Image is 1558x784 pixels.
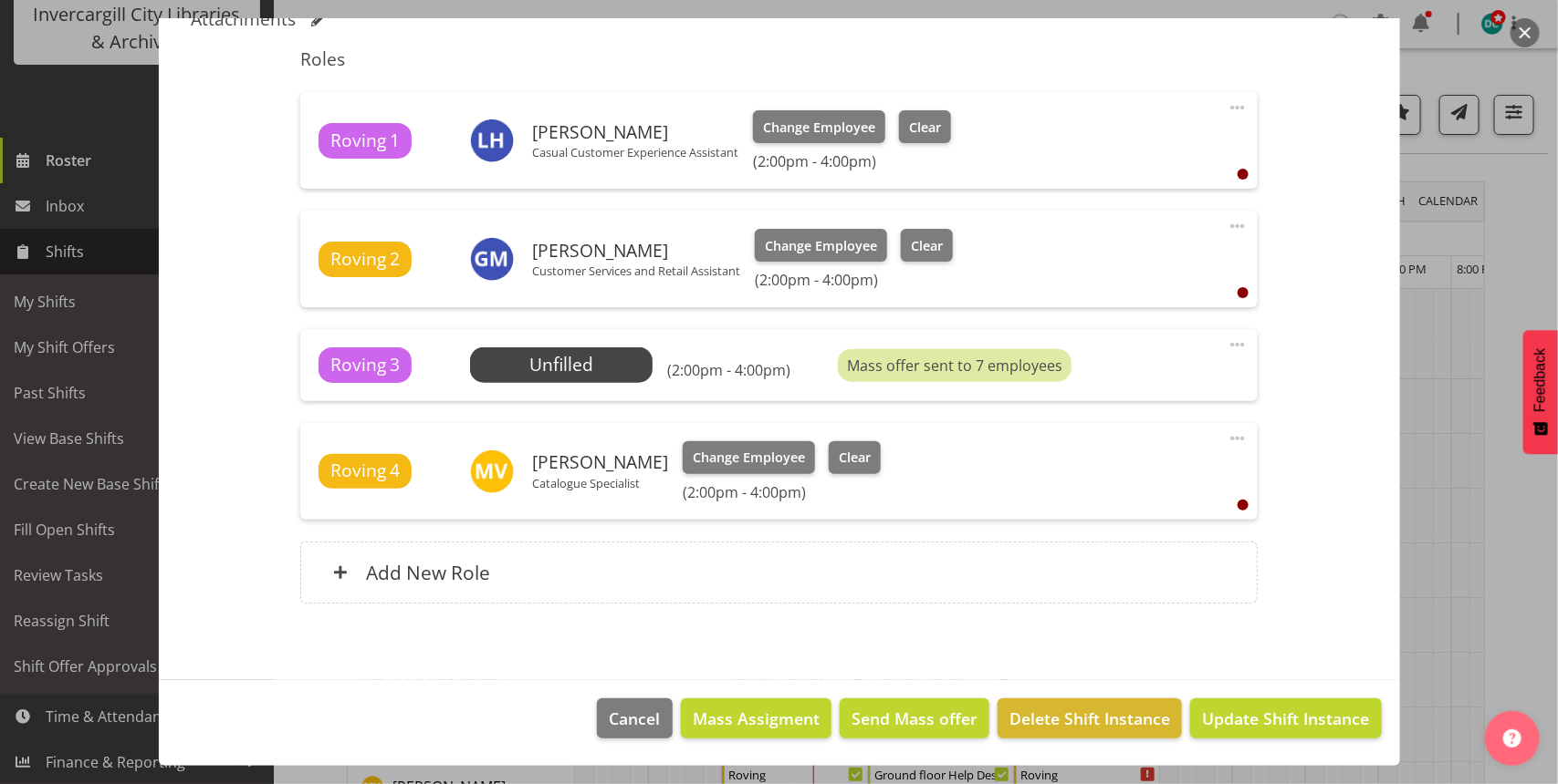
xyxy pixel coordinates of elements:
[1503,729,1521,748] img: help-xxl-2.png
[838,349,1072,382] div: Mass offer sent to 7 employees
[470,449,514,493] img: marion-van-voornveld11681.jpg
[330,352,401,378] span: Roving 3
[839,448,871,468] span: Clear
[753,110,885,143] button: Change Employee
[852,707,978,730] span: Send Mass offer
[1532,348,1549,412] span: Feedback
[1202,707,1369,730] span: Update Shift Instance
[683,483,880,501] h6: (2:00pm - 4:00pm)
[532,145,738,160] p: Casual Customer Experience Assistant
[693,448,805,468] span: Change Employee
[901,229,953,262] button: Clear
[1238,500,1249,511] div: User is clocked out
[763,118,875,138] span: Change Employee
[532,476,668,490] p: Catalogue Specialist
[765,236,877,256] span: Change Employee
[681,698,831,738] button: Mass Assigment
[610,707,661,730] span: Cancel
[1009,707,1170,730] span: Delete Shift Instance
[532,263,740,278] p: Customer Services and Retail Assistant
[1238,287,1249,298] div: User is clocked out
[532,122,738,142] h6: [PERSON_NAME]
[755,271,952,289] h6: (2:00pm - 4:00pm)
[366,561,490,584] h6: Add New Role
[911,236,943,256] span: Clear
[330,246,401,273] span: Roving 2
[532,241,740,261] h6: [PERSON_NAME]
[300,48,1258,70] h5: Roles
[597,698,672,738] button: Cancel
[192,8,297,30] h5: Attachments
[693,707,820,730] span: Mass Assigment
[330,128,401,154] span: Roving 1
[753,152,950,170] h6: (2:00pm - 4:00pm)
[470,237,514,281] img: gabriel-mckay-smith11662.jpg
[1523,330,1558,454] button: Feedback - Show survey
[909,118,941,138] span: Clear
[998,698,1182,738] button: Delete Shift Instance
[330,458,401,484] span: Roving 4
[1238,169,1249,180] div: User is clocked out
[1190,698,1381,738] button: Update Shift Instance
[899,110,951,143] button: Clear
[829,441,881,474] button: Clear
[470,119,514,162] img: linley-hawkes11680.jpg
[683,441,815,474] button: Change Employee
[529,352,593,377] span: Unfilled
[667,361,790,379] h6: (2:00pm - 4:00pm)
[840,698,989,738] button: Send Mass offer
[532,452,668,472] h6: [PERSON_NAME]
[755,229,887,262] button: Change Employee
